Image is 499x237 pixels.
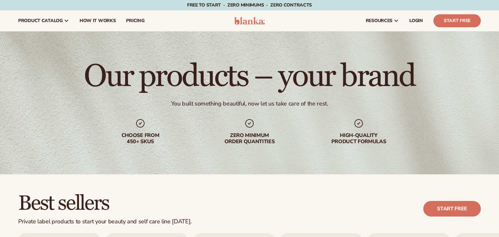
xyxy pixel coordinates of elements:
span: pricing [126,18,144,23]
a: resources [361,10,404,31]
div: Zero minimum order quantities [208,132,291,145]
a: How It Works [74,10,121,31]
a: LOGIN [404,10,428,31]
a: pricing [121,10,149,31]
a: product catalog [13,10,74,31]
h2: Best sellers [18,193,192,214]
img: logo [234,17,265,25]
h1: Our products – your brand [84,61,415,92]
span: product catalog [18,18,63,23]
span: resources [366,18,392,23]
span: Free to start · ZERO minimums · ZERO contracts [187,2,312,8]
span: How It Works [80,18,116,23]
div: You built something beautiful, now let us take care of the rest. [171,100,328,107]
a: Start free [423,201,481,217]
div: High-quality product formulas [317,132,400,145]
div: Private label products to start your beauty and self care line [DATE]. [18,218,192,225]
span: LOGIN [409,18,423,23]
div: Choose from 450+ Skus [99,132,182,145]
a: Start Free [433,14,481,27]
